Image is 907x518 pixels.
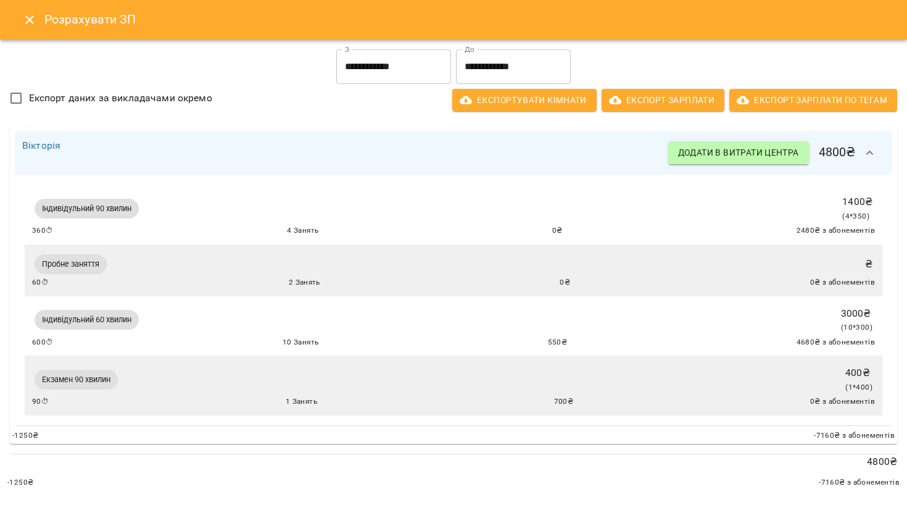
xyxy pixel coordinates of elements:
[286,396,317,408] span: 1 Занять
[35,314,139,325] span: Індивідульний 60 хвилин
[29,91,212,106] span: Експорт даних за викладачами окремо
[611,93,714,107] span: Експорт Зарплати
[810,396,875,408] span: 0 ₴ з абонементів
[554,396,574,408] span: 700 ₴
[602,89,724,111] button: Експорт Зарплати
[44,10,892,29] h6: Розрахувати ЗП
[32,277,49,289] span: 60 ⏱
[283,336,319,349] span: 10 Занять
[842,212,869,220] span: ( 4 * 350 )
[15,5,44,35] button: Close
[845,383,872,391] span: ( 1 * 400 )
[865,257,872,272] p: ₴
[35,203,139,214] span: Індивідульний 90 хвилин
[841,323,872,332] span: ( 10 * 300 )
[32,396,49,408] span: 90 ⏱
[35,259,107,270] span: Пробне заняття
[548,336,568,349] span: 550 ₴
[797,225,876,237] span: 2480 ₴ з абонементів
[842,194,872,209] p: 1400 ₴
[560,277,570,289] span: 0 ₴
[552,225,563,237] span: 0 ₴
[668,141,809,164] button: Додати в витрати центра
[22,140,60,151] a: Вікторія
[678,145,799,160] span: Додати в витрати центра
[668,138,885,168] h6: 4800 ₴
[462,93,587,107] span: Експортувати кімнати
[452,89,597,111] button: Експортувати кімнати
[819,477,900,489] span: -7160 ₴ з абонементів
[7,477,33,489] span: -1250 ₴
[35,374,118,385] span: Екзамен 90 хвилин
[12,430,38,442] span: -1250 ₴
[797,336,876,349] span: 4680 ₴ з абонементів
[845,366,872,380] p: 400 ₴
[810,277,875,289] span: 0 ₴ з абонементів
[841,306,872,321] p: 3000 ₴
[729,89,897,111] button: Експорт Зарплати по тегам
[287,225,318,237] span: 4 Занять
[32,225,54,237] span: 360 ⏱
[10,454,897,469] p: 4800 ₴
[739,93,887,107] span: Експорт Зарплати по тегам
[814,430,895,442] span: -7160 ₴ з абонементів
[32,336,54,349] span: 600 ⏱
[289,277,320,289] span: 2 Занять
